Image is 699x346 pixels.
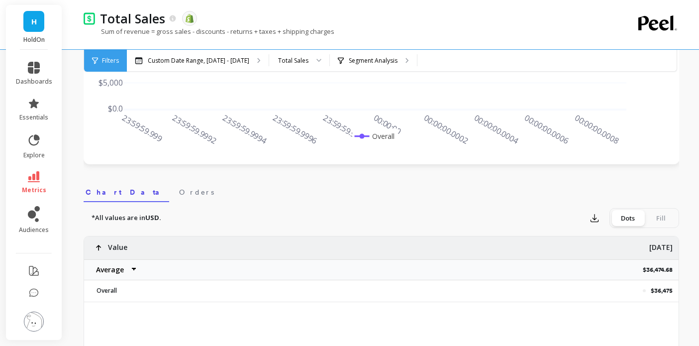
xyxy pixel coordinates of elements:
p: Sum of revenue = gross sales - discounts - returns + taxes + shipping charges [84,27,334,36]
p: $36,474.68 [643,266,679,274]
span: metrics [22,186,46,194]
p: HoldOn [16,36,52,44]
p: $36,475 [651,287,673,295]
p: Total Sales [100,10,165,27]
p: *All values are in [92,213,161,223]
span: dashboards [16,78,52,86]
p: [DATE] [649,236,673,252]
div: Dots [611,210,644,226]
nav: Tabs [84,179,679,202]
span: Orders [179,187,214,197]
div: Total Sales [278,56,308,65]
span: Filters [102,57,119,65]
p: Overall [91,287,178,295]
p: Custom Date Range, [DATE] - [DATE] [148,57,249,65]
img: profile picture [24,312,44,332]
span: audiences [19,226,49,234]
span: H [31,16,37,27]
strong: USD. [145,213,161,222]
span: Chart Data [86,187,167,197]
p: Segment Analysis [349,57,398,65]
span: essentials [19,114,48,121]
p: Value [108,236,127,252]
img: api.shopify.svg [185,14,194,23]
div: Fill [644,210,677,226]
img: header icon [84,12,95,24]
span: explore [23,151,45,159]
